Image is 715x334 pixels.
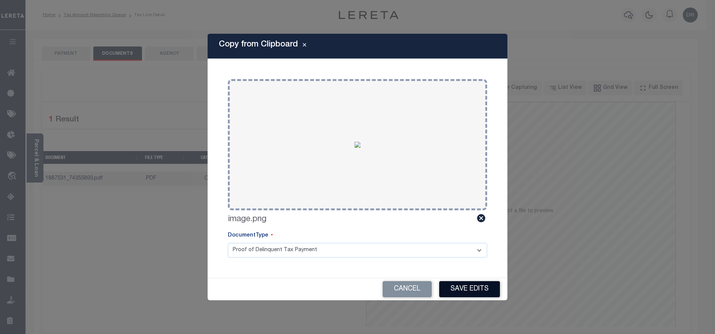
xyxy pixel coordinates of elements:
button: Cancel [383,281,432,297]
label: image.png [228,213,266,226]
label: DocumentType [228,232,273,240]
button: Close [298,42,311,51]
button: Save Edits [439,281,500,297]
img: 5d761745-6275-41eb-a326-93ec08dc8b28 [355,142,360,148]
h5: Copy from Clipboard [219,40,298,49]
